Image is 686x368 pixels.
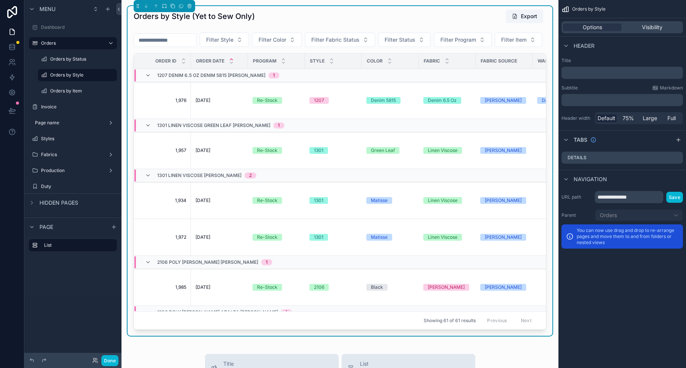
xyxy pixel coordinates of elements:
a: Denim 6.5 Oz [423,97,471,104]
span: 1207 Denim 6.5 Oz Denim 5815 [PERSON_NAME] [157,72,265,78]
a: 1207 [309,97,357,104]
div: Linen Viscose [428,197,457,204]
span: Filter Style [206,36,233,44]
button: Orders [595,209,683,221]
div: 1301 [314,234,323,241]
a: [PERSON_NAME] [480,197,528,204]
div: scrollable content [561,94,683,106]
span: 2106 Poly [PERSON_NAME] [PERSON_NAME] [157,259,258,265]
a: Orders by Style [38,69,117,81]
a: 2106 [309,284,357,291]
label: Production [41,168,105,174]
span: Default [598,114,615,122]
span: Filter Status [385,36,415,44]
div: 1301 [314,197,323,204]
label: Details [568,155,587,161]
div: 2 [249,172,252,179]
span: Filter Program [440,36,476,44]
a: Duty [29,180,117,193]
div: 2106 [314,284,324,291]
span: Full [667,114,676,122]
div: scrollable content [24,236,121,259]
label: Title [561,58,683,64]
span: Wash [538,58,552,64]
div: 1301 [314,147,323,154]
span: Fabric [424,58,440,64]
div: Matisse [371,197,388,204]
div: [PERSON_NAME] [485,284,522,291]
div: Denim 6.5 Oz [428,97,457,104]
a: Styles [29,133,117,145]
label: URL path [561,194,592,200]
a: Page name [29,117,117,129]
a: Matisse [366,197,414,204]
label: Styles [41,136,115,142]
div: Linen Viscose [428,234,457,241]
span: Order ID [155,58,177,64]
button: Select Button [305,33,375,47]
a: [DATE] [196,97,243,103]
span: 75% [623,114,634,122]
label: Header width [561,115,592,121]
div: 1 [273,72,275,78]
label: Orders by Style [50,72,112,78]
a: Linen Viscose [423,234,471,241]
button: Done [101,355,118,366]
a: Orders by Status [38,53,117,65]
div: Matisse [371,234,388,241]
label: Fabrics [41,152,105,158]
span: Filter Color [259,36,286,44]
div: [PERSON_NAME] [485,234,522,241]
label: Invoice [41,104,115,110]
a: [PERSON_NAME] [480,147,528,154]
span: Hidden pages [39,199,78,207]
button: Select Button [200,33,249,47]
span: List [360,360,425,368]
a: 1,934 [143,197,186,204]
label: Orders by Status [50,56,115,62]
button: Select Button [378,33,431,47]
div: Linen Viscose [428,147,457,154]
span: 1301 Linen Viscose [PERSON_NAME] [157,172,241,179]
a: Production [29,164,117,177]
a: Re-Stock [252,284,300,291]
label: Parent [561,212,592,218]
a: [PERSON_NAME] [480,234,528,241]
span: Options [583,23,602,31]
a: [DATE] [196,234,243,240]
button: Select Button [434,33,492,47]
a: 1,976 [143,97,186,103]
span: [DATE] [196,147,210,153]
label: List [44,242,111,248]
label: Orders by Item [50,88,115,94]
span: 2106 Poly [PERSON_NAME] Azalea [PERSON_NAME] [157,309,278,315]
a: [DATE] [196,147,243,153]
a: 1301 [309,147,357,154]
div: Black [371,284,383,291]
a: 1,972 [143,234,186,240]
span: [DATE] [196,284,210,290]
span: Style [310,58,325,64]
a: Re-Stock [252,197,300,204]
span: [DATE] [196,97,210,103]
span: Tabs [574,136,587,144]
a: Orders [29,37,117,49]
a: 1301 [309,234,357,241]
a: 1301 [309,197,357,204]
div: 1 [278,122,280,128]
a: Markdown [652,85,683,91]
span: Showing 61 of 61 results [424,318,476,324]
span: Program [253,58,276,64]
div: Green Leaf [371,147,395,154]
span: Fabric Source [481,58,517,64]
span: Visibility [642,23,662,31]
span: 1,985 [143,284,186,290]
a: Linen Viscose [423,197,471,204]
label: Page name [35,120,105,126]
a: Matisse [366,234,414,241]
a: Black [366,284,414,291]
div: Re-Stock [257,284,278,291]
span: Large [643,114,657,122]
